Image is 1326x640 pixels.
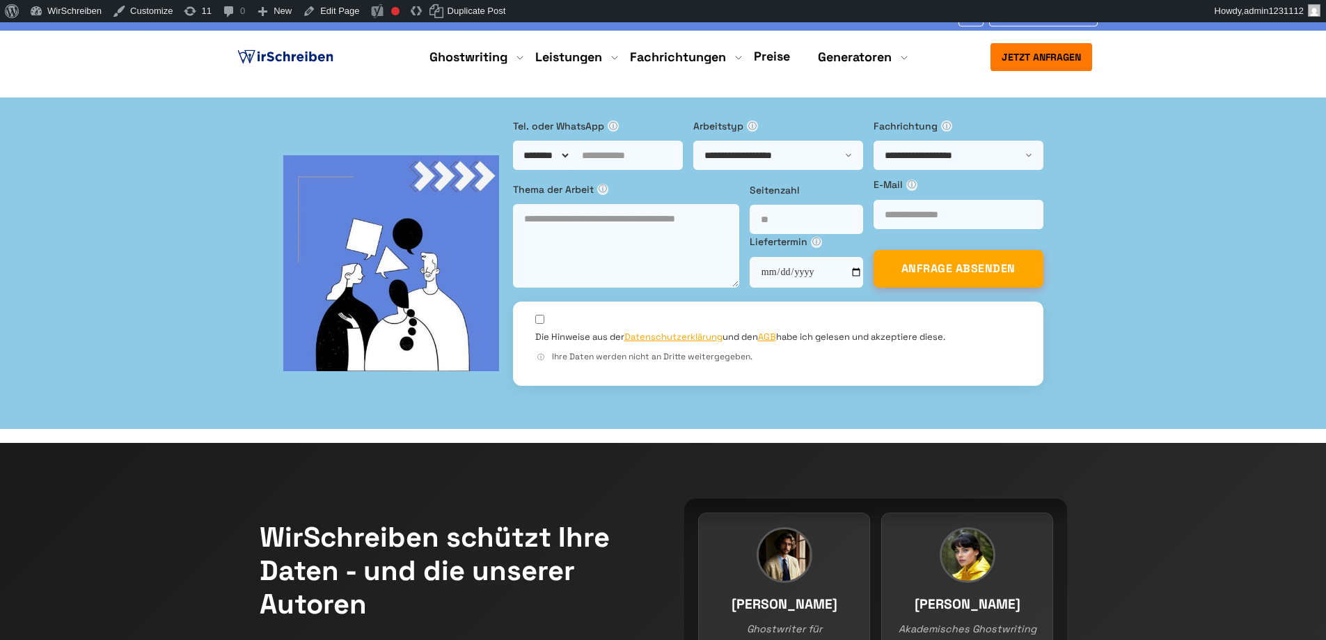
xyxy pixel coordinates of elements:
span: ⓘ [906,180,917,191]
span: ⓘ [608,120,619,132]
label: Fachrichtung [874,118,1043,134]
h2: WirSchreiben schützt Ihre Daten - und die unserer Autoren [260,521,642,621]
img: logo ghostwriter-österreich [235,47,336,68]
label: Arbeitstyp [693,118,863,134]
span: ⓘ [597,184,608,195]
span: admin1231112 [1244,6,1304,16]
a: Ghostwriting [429,49,507,65]
div: Ihre Daten werden nicht an Dritte weitergegeben. [535,350,1021,364]
label: Thema der Arbeit [513,182,739,197]
img: bg [283,155,499,371]
a: Datenschutzerklärung [624,331,723,343]
span: ⓘ [941,120,952,132]
a: AGB [758,331,776,343]
a: Preise [754,48,790,64]
a: Leistungen [535,49,602,65]
a: Fachrichtungen [630,49,726,65]
label: Tel. oder WhatsApp [513,118,683,134]
button: Jetzt anfragen [990,43,1092,71]
label: E-Mail [874,177,1043,192]
label: Liefertermin [750,234,863,249]
h3: [PERSON_NAME] [896,576,1039,598]
label: Die Hinweise aus der und den habe ich gelesen und akzeptiere diese. [535,331,945,343]
h3: [PERSON_NAME] [713,576,855,598]
label: Seitenzahl [750,182,863,198]
span: ⓘ [811,237,822,248]
span: ⓘ [535,352,546,363]
div: Focus keyphrase not set [391,7,400,15]
button: ANFRAGE ABSENDEN [874,250,1043,288]
a: Generatoren [818,49,892,65]
span: ⓘ [747,120,758,132]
